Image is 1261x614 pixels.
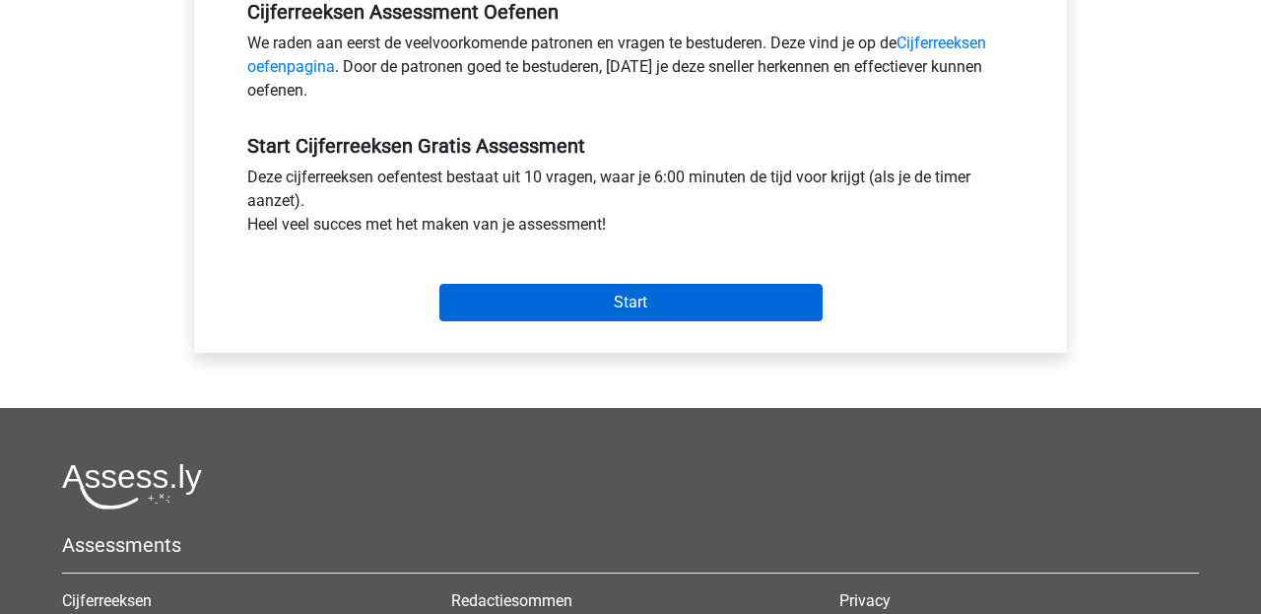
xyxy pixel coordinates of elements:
[62,533,1199,557] h5: Assessments
[439,284,823,321] input: Start
[232,166,1029,244] div: Deze cijferreeksen oefentest bestaat uit 10 vragen, waar je 6:00 minuten de tijd voor krijgt (als...
[451,591,572,610] a: Redactiesommen
[62,591,152,610] a: Cijferreeksen
[232,32,1029,110] div: We raden aan eerst de veelvoorkomende patronen en vragen te bestuderen. Deze vind je op de . Door...
[839,591,891,610] a: Privacy
[62,463,202,510] img: Assessly logo
[247,134,1014,158] h5: Start Cijferreeksen Gratis Assessment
